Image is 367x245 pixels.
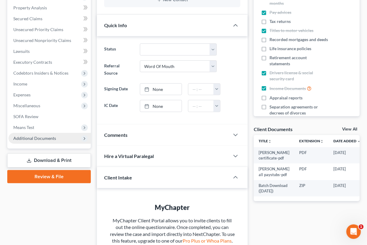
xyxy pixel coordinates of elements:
[101,44,137,56] label: Status
[188,84,214,95] input: -- : --
[13,27,63,32] span: Unsecured Priority Claims
[329,180,365,197] td: [DATE]
[8,46,91,57] a: Lawsuits
[7,170,91,183] a: Review & File
[110,218,235,244] span: MyChapter Client Portal allows you to invite clients to fill out the online questionnaire. Once c...
[7,153,91,168] a: Download & Print
[269,104,328,116] span: Separation agreements or decrees of divorces
[333,139,361,143] a: Date Added expand_more
[269,46,311,52] span: Life insurance policies
[254,126,293,132] div: Client Documents
[13,103,40,108] span: Miscellaneous
[140,100,182,112] a: None
[101,100,137,112] label: IC Date
[13,16,42,21] span: Secured Claims
[8,2,91,13] a: Property Analysis
[357,140,361,143] i: expand_more
[299,139,324,143] a: Extensionunfold_more
[8,13,91,24] a: Secured Claims
[13,92,31,97] span: Expenses
[104,175,132,180] span: Client Intake
[13,38,71,43] span: Unsecured Nonpriority Claims
[13,49,30,54] span: Lawsuits
[294,180,329,197] td: ZIP
[359,224,364,229] span: 1
[13,60,52,65] span: Executory Contracts
[254,180,294,197] td: Batch Download ([DATE])
[294,163,329,180] td: PDF
[269,85,306,92] span: Income Documents
[329,147,365,164] td: [DATE]
[13,125,34,130] span: Means Test
[140,84,182,95] a: None
[13,136,56,141] span: Additional Documents
[269,18,291,24] span: Tax returns
[329,163,365,180] td: [DATE]
[104,132,127,138] span: Comments
[188,100,214,112] input: -- : --
[101,83,137,95] label: Signing Date
[259,139,272,143] a: Titleunfold_more
[8,24,91,35] a: Unsecured Priority Claims
[294,147,329,164] td: PDF
[13,70,68,76] span: Codebtors Insiders & Notices
[8,111,91,122] a: SOFA Review
[269,9,291,15] span: Pay advices
[254,163,294,180] td: [PERSON_NAME] all paystubs-pdf
[13,5,47,10] span: Property Analysis
[104,22,127,28] span: Quick Info
[8,35,91,46] a: Unsecured Nonpriority Claims
[183,238,232,244] a: Pro Plus or Whoa Plans
[254,147,294,164] td: [PERSON_NAME] certificate-pdf
[13,81,27,86] span: Income
[109,203,236,212] div: MyChapter
[346,224,361,239] iframe: Intercom live chat
[268,140,272,143] i: unfold_more
[269,70,328,82] span: Drivers license & social security card
[104,153,154,159] span: Hire a Virtual Paralegal
[269,95,303,101] span: Appraisal reports
[13,114,38,119] span: SOFA Review
[269,27,313,34] span: Titles to motor vehicles
[101,60,137,79] label: Referral Source
[320,140,324,143] i: unfold_more
[269,37,328,43] span: Recorded mortgages and deeds
[342,127,357,131] a: View All
[269,55,328,67] span: Retirement account statements
[8,57,91,68] a: Executory Contracts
